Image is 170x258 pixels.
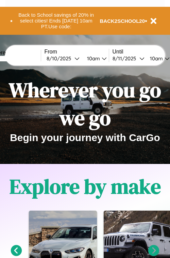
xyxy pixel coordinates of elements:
label: From [45,49,109,55]
button: 8/10/2025 [45,55,82,62]
div: 10am [84,55,102,62]
div: 10am [147,55,165,62]
h1: Explore by make [10,172,161,200]
button: Back to School savings of 20% in select cities! Ends [DATE] 10am PT.Use code: [13,10,100,31]
div: 8 / 11 / 2025 [113,55,139,62]
button: 10am [82,55,109,62]
b: BACK2SCHOOL20 [100,18,145,24]
div: 8 / 10 / 2025 [47,55,74,62]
